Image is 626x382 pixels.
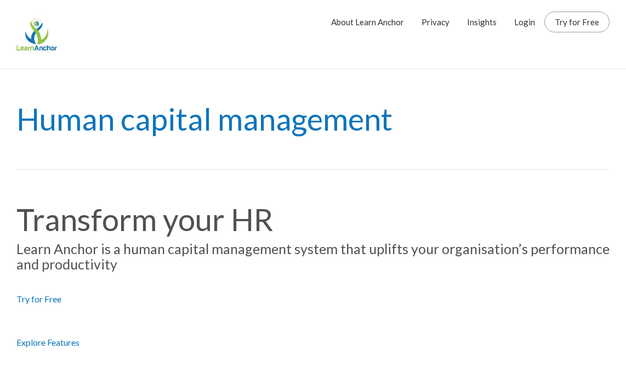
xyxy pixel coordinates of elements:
[331,8,404,36] a: About Learn Anchor
[16,294,61,304] a: Try for Free
[16,203,610,237] h1: Transform your HR
[16,14,57,55] img: Learn Anchor
[16,241,610,272] h4: Learn Anchor is a human capital management system that uplifts your organisation’s performance an...
[16,337,79,347] a: Explore Features
[422,8,449,36] a: Privacy
[16,69,610,170] h1: Human capital management
[555,16,599,27] a: Try for Free
[514,8,535,36] a: Login
[467,8,497,36] a: Insights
